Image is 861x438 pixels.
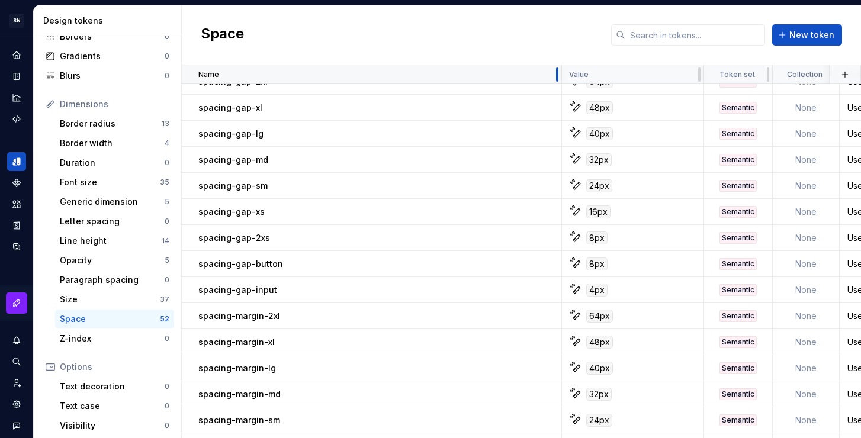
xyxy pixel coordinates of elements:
[586,388,612,401] div: 32px
[55,192,174,211] a: Generic dimension5
[625,24,765,46] input: Search in tokens...
[719,102,757,114] div: Semantic
[55,251,174,270] a: Opacity5
[198,336,275,348] p: spacing-margin-xl
[41,27,174,46] a: Borders0
[60,235,162,247] div: Line height
[162,236,169,246] div: 14
[41,66,174,85] a: Blurs0
[586,362,613,375] div: 40px
[198,310,280,322] p: spacing-margin-2xl
[165,334,169,343] div: 0
[719,284,757,296] div: Semantic
[7,395,26,414] div: Settings
[7,216,26,235] a: Storybook stories
[719,128,757,140] div: Semantic
[165,421,169,430] div: 0
[7,109,26,128] a: Code automation
[55,134,174,153] a: Border width4
[60,215,165,227] div: Letter spacing
[7,352,26,371] button: Search ⌘K
[773,329,840,355] td: None
[586,231,608,244] div: 8px
[773,173,840,199] td: None
[60,137,165,149] div: Border width
[55,377,174,396] a: Text decoration0
[7,88,26,107] a: Analytics
[7,373,26,392] div: Invite team
[586,101,613,114] div: 48px
[719,310,757,322] div: Semantic
[60,361,169,373] div: Options
[7,237,26,256] a: Data sources
[772,24,842,46] button: New token
[55,153,174,172] a: Duration0
[60,255,165,266] div: Opacity
[162,119,169,128] div: 13
[7,173,26,192] a: Components
[719,258,757,270] div: Semantic
[773,355,840,381] td: None
[773,277,840,303] td: None
[7,46,26,65] a: Home
[773,121,840,147] td: None
[586,257,608,270] div: 8px
[165,382,169,391] div: 0
[55,290,174,309] a: Size37
[60,420,165,431] div: Visibility
[719,336,757,348] div: Semantic
[60,274,165,286] div: Paragraph spacing
[773,225,840,251] td: None
[43,15,176,27] div: Design tokens
[60,196,165,208] div: Generic dimension
[586,179,612,192] div: 24px
[773,95,840,121] td: None
[719,154,757,166] div: Semantic
[198,154,268,166] p: spacing-gap-md
[719,362,757,374] div: Semantic
[165,32,169,41] div: 0
[586,205,611,218] div: 16px
[7,331,26,350] button: Notifications
[7,67,26,86] a: Documentation
[160,295,169,304] div: 37
[719,180,757,192] div: Semantic
[7,195,26,214] a: Assets
[60,157,165,169] div: Duration
[60,50,165,62] div: Gradients
[55,310,174,328] a: Space52
[586,414,612,427] div: 24px
[787,70,823,79] p: Collection
[165,139,169,148] div: 4
[9,14,24,28] div: SN
[55,231,174,250] a: Line height14
[789,29,834,41] span: New token
[773,199,840,225] td: None
[60,381,165,392] div: Text decoration
[60,118,162,130] div: Border radius
[198,128,264,140] p: spacing-gap-lg
[7,416,26,435] button: Contact support
[198,258,283,270] p: spacing-gap-button
[719,414,757,426] div: Semantic
[719,388,757,400] div: Semantic
[719,232,757,244] div: Semantic
[55,329,174,348] a: Z-index0
[2,8,31,33] button: SN
[55,114,174,133] a: Border radius13
[773,407,840,433] td: None
[60,313,160,325] div: Space
[60,333,165,344] div: Z-index
[198,206,265,218] p: spacing-gap-xs
[198,180,268,192] p: spacing-gap-sm
[60,70,165,82] div: Blurs
[60,294,160,305] div: Size
[586,153,612,166] div: 32px
[165,275,169,285] div: 0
